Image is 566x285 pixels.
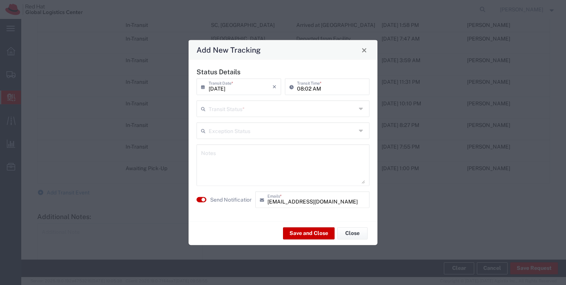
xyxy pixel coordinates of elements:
[197,44,261,55] h4: Add New Tracking
[210,196,253,204] label: Send Notification
[283,227,335,239] button: Save and Close
[272,81,277,93] i: ×
[197,68,369,76] h5: Status Details
[210,196,252,204] agx-label: Send Notification
[337,227,368,239] button: Close
[359,45,369,55] button: Close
